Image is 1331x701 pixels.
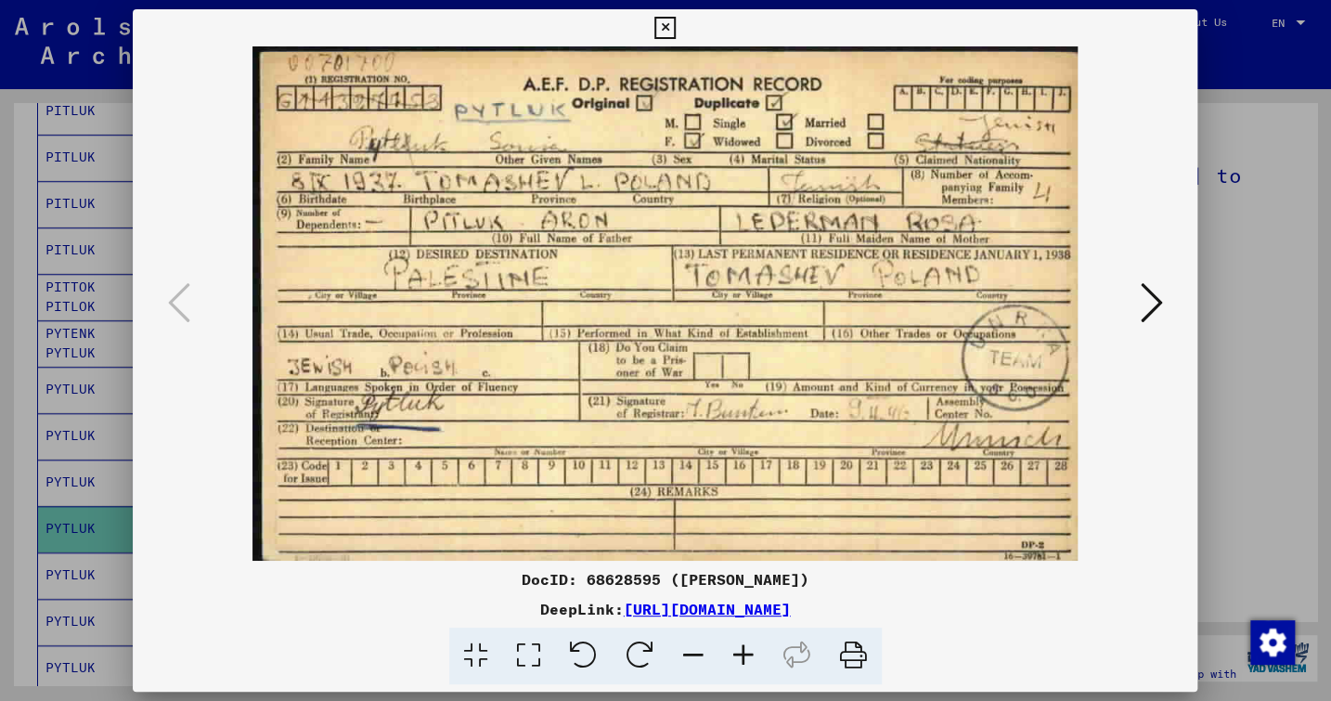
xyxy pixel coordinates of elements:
a: [URL][DOMAIN_NAME] [624,600,791,618]
img: 001.jpg [196,46,1134,561]
img: Zustimmung ändern [1250,620,1295,665]
div: Zustimmung ändern [1249,619,1294,664]
div: DocID: 68628595 ([PERSON_NAME]) [133,568,1197,591]
div: DeepLink: [133,598,1197,620]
